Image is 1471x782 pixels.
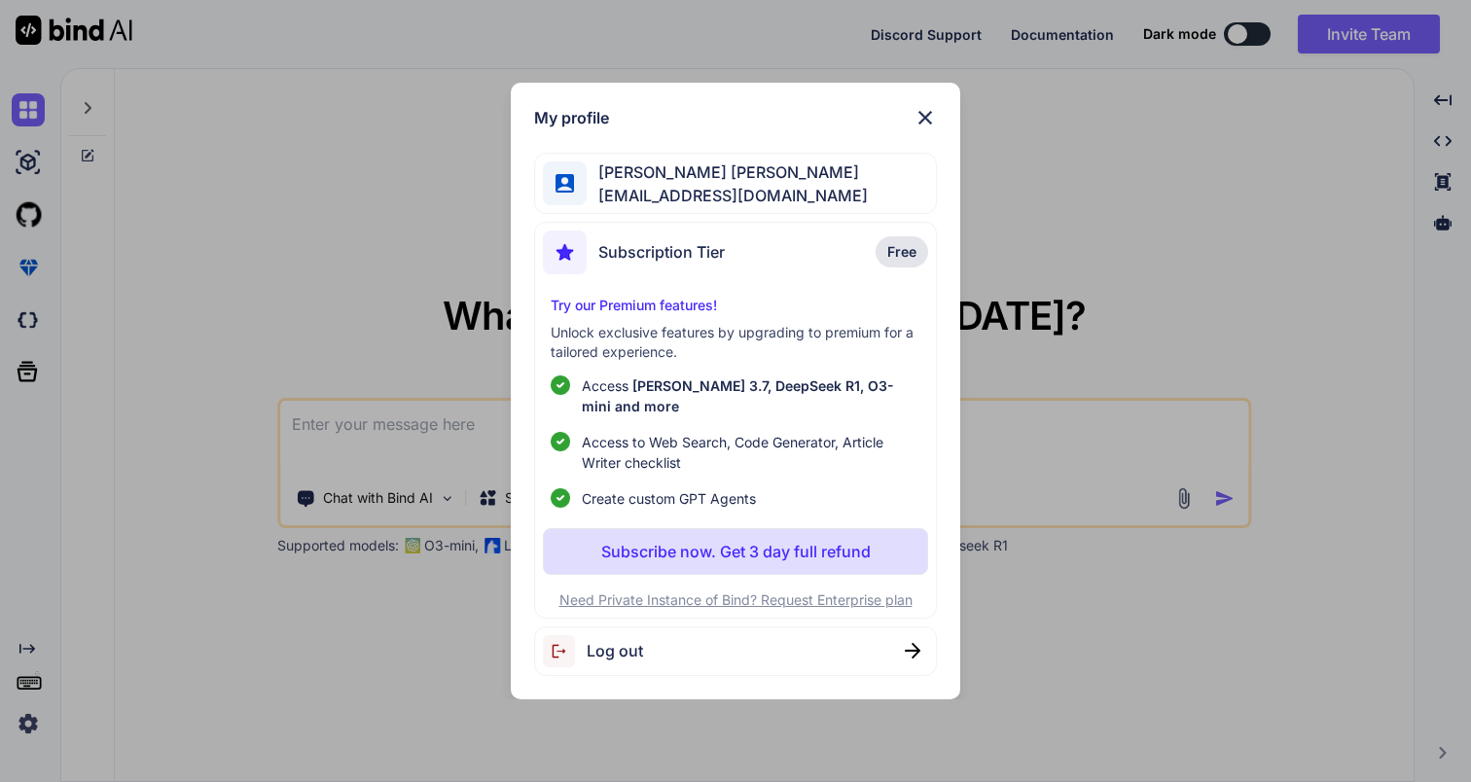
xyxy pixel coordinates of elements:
img: close [914,106,937,129]
p: Subscribe now. Get 3 day full refund [601,540,871,563]
h1: My profile [534,106,609,129]
p: Unlock exclusive features by upgrading to premium for a tailored experience. [551,323,920,362]
span: Free [887,242,916,262]
span: [PERSON_NAME] 3.7, DeepSeek R1, O3-mini and more [582,377,894,414]
span: [PERSON_NAME] [PERSON_NAME] [587,160,868,184]
p: Access [582,375,920,416]
p: Try our Premium features! [551,296,920,315]
p: Need Private Instance of Bind? Request Enterprise plan [543,590,928,610]
img: logout [543,635,587,667]
button: Subscribe now. Get 3 day full refund [543,528,928,575]
span: Log out [587,639,643,662]
img: profile [556,174,574,193]
span: Access to Web Search, Code Generator, Article Writer checklist [582,432,920,473]
img: checklist [551,432,570,451]
img: checklist [551,375,570,395]
span: [EMAIL_ADDRESS][DOMAIN_NAME] [587,184,868,207]
img: close [905,643,920,658]
span: Create custom GPT Agents [582,488,756,509]
img: subscription [543,231,587,274]
span: Subscription Tier [598,240,725,264]
img: checklist [551,488,570,508]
